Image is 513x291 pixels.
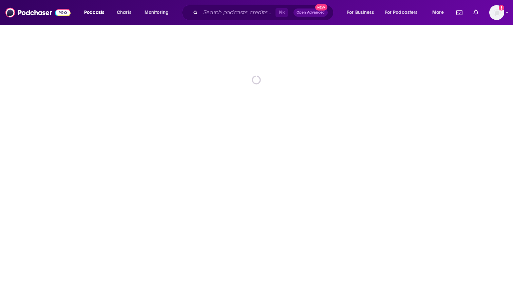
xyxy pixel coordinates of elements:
[489,5,504,20] span: Logged in as cmand-s
[275,8,288,17] span: ⌘ K
[188,5,340,20] div: Search podcasts, credits, & more...
[84,8,104,17] span: Podcasts
[112,7,135,18] a: Charts
[499,5,504,11] svg: Add a profile image
[140,7,177,18] button: open menu
[342,7,382,18] button: open menu
[385,8,418,17] span: For Podcasters
[471,7,481,18] a: Show notifications dropdown
[79,7,113,18] button: open menu
[293,8,328,17] button: Open AdvancedNew
[454,7,465,18] a: Show notifications dropdown
[117,8,131,17] span: Charts
[381,7,427,18] button: open menu
[201,7,275,18] input: Search podcasts, credits, & more...
[432,8,444,17] span: More
[297,11,325,14] span: Open Advanced
[489,5,504,20] img: User Profile
[427,7,452,18] button: open menu
[5,6,71,19] img: Podchaser - Follow, Share and Rate Podcasts
[315,4,327,11] span: New
[489,5,504,20] button: Show profile menu
[347,8,374,17] span: For Business
[145,8,169,17] span: Monitoring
